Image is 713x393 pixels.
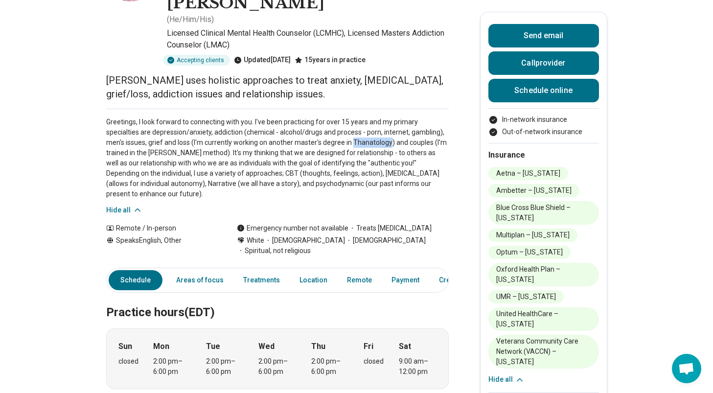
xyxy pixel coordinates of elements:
div: closed [364,356,384,367]
h2: Insurance [488,149,599,161]
li: In-network insurance [488,115,599,125]
div: Open chat [672,354,701,383]
a: Remote [341,270,378,290]
p: ( He/Him/His ) [167,14,214,25]
div: 2:00 pm – 6:00 pm [258,356,296,377]
div: Updated [DATE] [234,55,291,66]
div: closed [118,356,138,367]
span: [DEMOGRAPHIC_DATA] [345,235,426,246]
button: Hide all [106,205,142,215]
p: Licensed Clinical Mental Health Counselor (LCMHC), Licensed Masters Addiction Counselor (LMAC) [167,27,449,51]
strong: Sat [399,341,411,352]
div: Emergency number not available [237,223,348,233]
div: 2:00 pm – 6:00 pm [206,356,244,377]
div: When does the program meet? [106,328,449,389]
a: Schedule online [488,79,599,102]
a: Credentials [433,270,482,290]
p: Greetings, I look forward to connecting with you. I've been practicing for over 15 years and my p... [106,117,449,199]
li: Veterans Community Care Network (VACCN) – [US_STATE] [488,335,599,369]
a: Areas of focus [170,270,230,290]
strong: Wed [258,341,275,352]
li: Oxford Health Plan – [US_STATE] [488,263,599,286]
button: Send email [488,24,599,47]
a: Treatments [237,270,286,290]
h2: Practice hours (EDT) [106,281,449,321]
li: Ambetter – [US_STATE] [488,184,579,197]
li: UMR – [US_STATE] [488,290,564,303]
span: Spiritual, not religious [237,246,311,256]
a: Location [294,270,333,290]
span: White [247,235,264,246]
div: Speaks English, Other [106,235,217,256]
ul: Payment options [488,115,599,137]
div: 15 years in practice [295,55,366,66]
a: Payment [386,270,425,290]
li: Optum – [US_STATE] [488,246,571,259]
div: 2:00 pm – 6:00 pm [153,356,191,377]
button: Hide all [488,374,525,385]
li: Multiplan – [US_STATE] [488,229,577,242]
span: [DEMOGRAPHIC_DATA] [264,235,345,246]
strong: Mon [153,341,169,352]
button: Callprovider [488,51,599,75]
strong: Thu [311,341,325,352]
strong: Tue [206,341,220,352]
div: 9:00 am – 12:00 pm [399,356,437,377]
li: Aetna – [US_STATE] [488,167,568,180]
li: United HealthCare – [US_STATE] [488,307,599,331]
li: Out-of-network insurance [488,127,599,137]
span: Treats [MEDICAL_DATA] [348,223,432,233]
strong: Fri [364,341,373,352]
div: Accepting clients [163,55,230,66]
a: Schedule [109,270,162,290]
div: 2:00 pm – 6:00 pm [311,356,349,377]
div: Remote / In-person [106,223,217,233]
p: [PERSON_NAME] uses holistic approaches to treat anxiety, [MEDICAL_DATA], grief/loss, addiction is... [106,73,449,101]
strong: Sun [118,341,132,352]
li: Blue Cross Blue Shield – [US_STATE] [488,201,599,225]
